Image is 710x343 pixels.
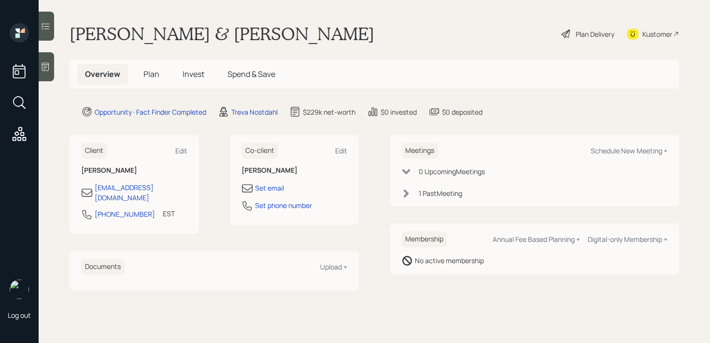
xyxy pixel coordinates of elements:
h6: [PERSON_NAME] [241,166,348,175]
span: Invest [183,69,204,79]
div: Plan Delivery [576,29,614,39]
h6: Co-client [241,143,278,159]
h6: Membership [401,231,447,247]
div: Set email [255,183,284,193]
div: Digital-only Membership + [588,235,667,244]
div: Set phone number [255,200,312,210]
img: retirable_logo.png [10,280,29,299]
div: [EMAIL_ADDRESS][DOMAIN_NAME] [95,182,187,203]
div: $0 deposited [442,107,483,117]
div: Treva Nostdahl [231,107,278,117]
div: Opportunity · Fact Finder Completed [95,107,206,117]
div: 0 Upcoming Meeting s [419,166,485,177]
div: [PHONE_NUMBER] [95,209,155,219]
div: Upload + [320,262,347,271]
div: Kustomer [642,29,672,39]
div: Edit [175,146,187,155]
div: $0 invested [381,107,417,117]
div: Edit [335,146,347,155]
h6: Meetings [401,143,438,159]
h6: Client [81,143,107,159]
div: $229k net-worth [303,107,355,117]
div: EST [163,209,175,219]
div: No active membership [415,255,484,266]
span: Overview [85,69,120,79]
div: Schedule New Meeting + [591,146,667,155]
span: Plan [143,69,159,79]
div: Log out [8,311,31,320]
div: 1 Past Meeting [419,188,462,198]
span: Spend & Save [227,69,275,79]
h6: Documents [81,259,125,275]
div: Annual Fee Based Planning + [493,235,580,244]
h1: [PERSON_NAME] & [PERSON_NAME] [70,23,374,45]
h6: [PERSON_NAME] [81,166,187,175]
